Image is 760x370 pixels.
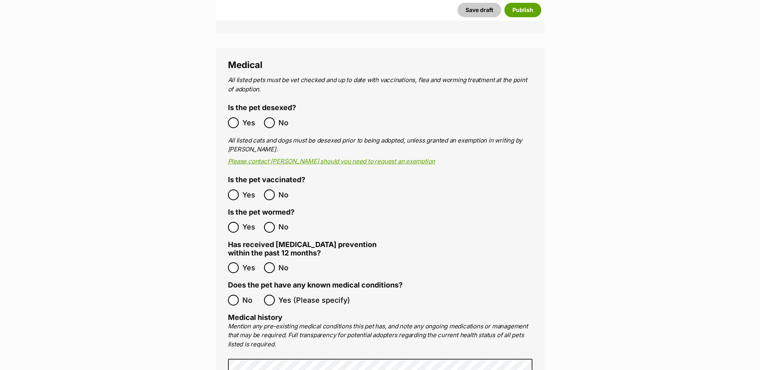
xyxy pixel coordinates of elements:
p: All listed cats and dogs must be desexed prior to being adopted, unless granted an exemption in w... [228,136,532,154]
span: No [242,295,260,306]
label: Is the pet vaccinated? [228,176,305,184]
span: Yes (Please specify) [278,295,350,306]
span: Yes [242,189,260,200]
p: Mention any pre-existing medical conditions this pet has, and note any ongoing medications or man... [228,322,532,349]
span: Yes [242,222,260,233]
span: No [278,262,296,273]
span: No [278,189,296,200]
label: Is the pet wormed? [228,208,294,217]
span: No [278,222,296,233]
a: Please contact [PERSON_NAME] should you need to request an exemption [228,157,435,165]
span: Yes [242,262,260,273]
span: Yes [242,117,260,128]
label: Is the pet desexed? [228,104,296,112]
button: Save draft [458,3,501,17]
button: Publish [504,3,541,17]
label: Has received [MEDICAL_DATA] prevention within the past 12 months? [228,241,380,257]
label: Does the pet have any known medical conditions? [228,281,403,290]
span: Medical [228,59,262,70]
span: No [278,117,296,128]
label: Medical history [228,313,282,322]
p: All listed pets must be vet checked and up to date with vaccinations, flea and worming treatment ... [228,76,532,94]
